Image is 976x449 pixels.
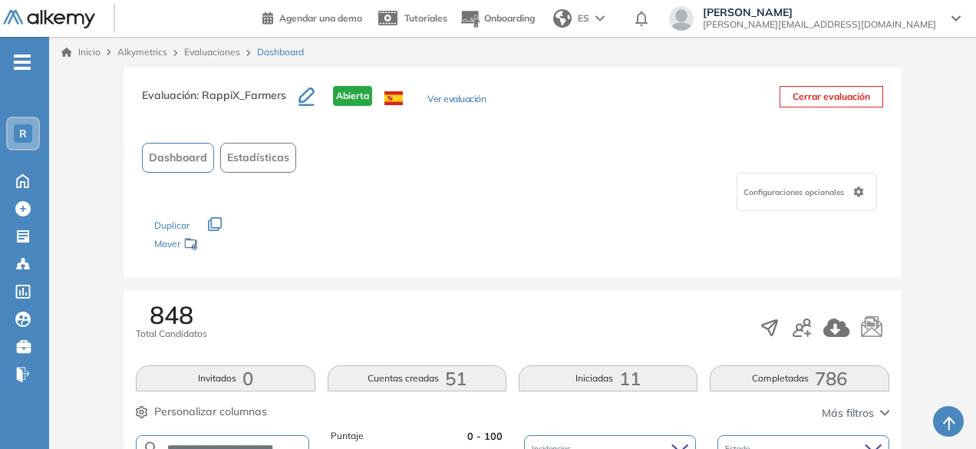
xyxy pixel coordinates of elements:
button: Onboarding [460,2,535,35]
span: Duplicar [154,220,190,231]
a: Inicio [61,45,101,59]
span: Puntaje [331,429,364,444]
button: Personalizar columnas [136,404,267,420]
span: Tutoriales [404,12,447,24]
button: Cuentas creadas51 [328,365,506,391]
i: - [14,61,31,64]
span: Configuraciones opcionales [744,187,847,198]
button: Invitados0 [136,365,315,391]
button: Ver evaluación [427,92,486,108]
button: Cerrar evaluación [780,86,883,107]
span: 848 [150,302,193,327]
span: Agendar una demo [279,12,362,24]
span: Estadísticas [227,150,289,166]
button: Dashboard [142,143,214,173]
img: world [553,9,572,28]
span: Más filtros [822,405,874,421]
img: arrow [595,15,605,21]
a: Agendar una demo [262,8,362,26]
img: Logo [3,10,95,29]
span: Personalizar columnas [154,404,267,420]
div: Mover [154,231,308,259]
button: Completadas786 [710,365,889,391]
span: [PERSON_NAME] [703,6,936,18]
span: Onboarding [484,12,535,24]
span: ES [578,12,589,25]
button: Más filtros [822,405,889,421]
span: [PERSON_NAME][EMAIL_ADDRESS][DOMAIN_NAME] [703,18,936,31]
span: : RappiX_Farmers [196,88,286,102]
div: Configuraciones opcionales [737,173,877,211]
span: Alkymetrics [117,46,167,58]
button: Iniciadas11 [519,365,697,391]
span: Total Candidatos [136,327,207,341]
button: Estadísticas [220,143,296,173]
h3: Evaluación [142,86,298,118]
span: Abierta [333,86,372,106]
span: 0 - 100 [467,429,503,444]
span: R [19,127,27,140]
span: Dashboard [149,150,207,166]
span: Dashboard [257,45,304,59]
a: Evaluaciones [184,46,240,58]
img: ESP [384,91,403,105]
